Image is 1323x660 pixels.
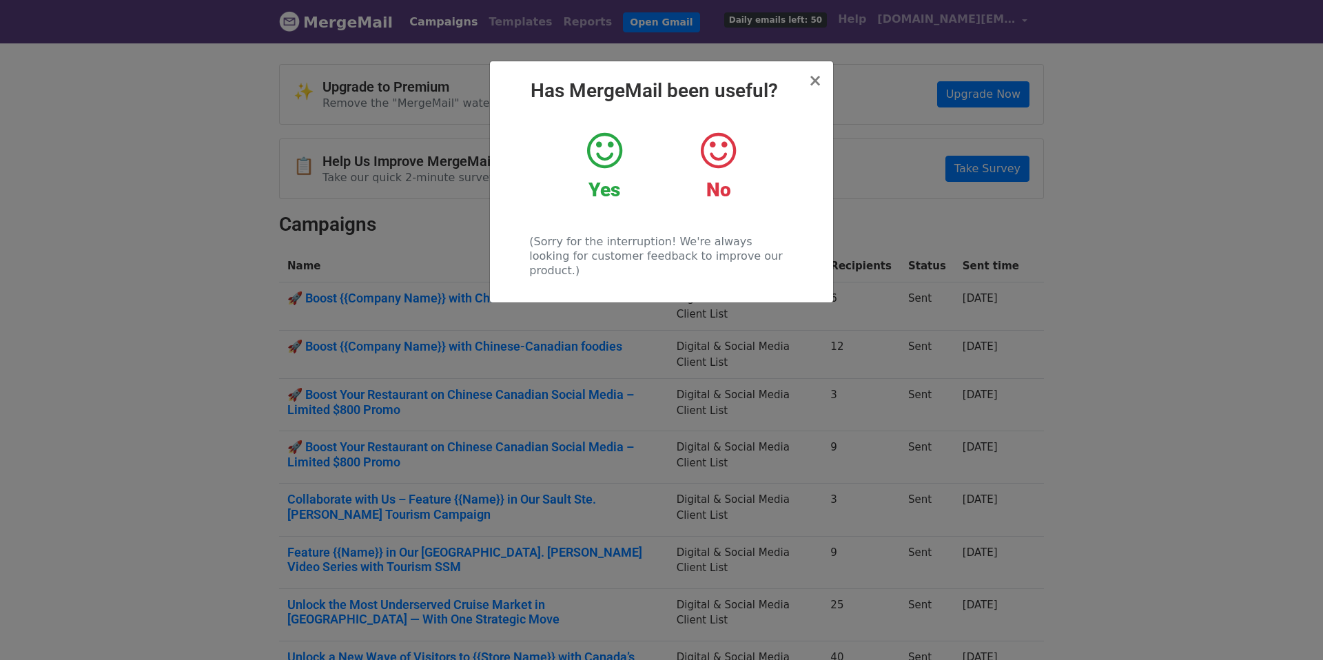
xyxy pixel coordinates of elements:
[808,72,822,89] button: Close
[808,71,822,90] span: ×
[558,130,651,202] a: Yes
[588,178,620,201] strong: Yes
[672,130,765,202] a: No
[529,234,793,278] p: (Sorry for the interruption! We're always looking for customer feedback to improve our product.)
[501,79,822,103] h2: Has MergeMail been useful?
[706,178,731,201] strong: No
